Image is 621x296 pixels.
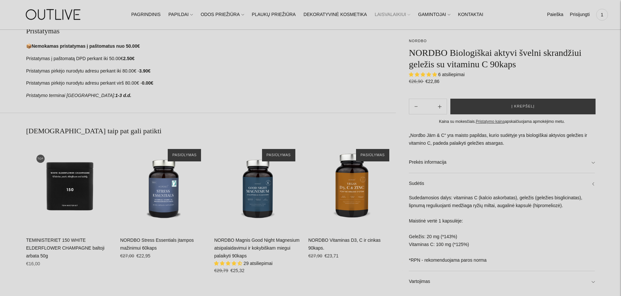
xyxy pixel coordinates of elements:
[26,238,104,258] a: TEMINISTERIET 150 WHITE ELDERFLOWER CHAMPAGNE baltoji arbata 50g
[511,103,535,110] span: Į krepšelį
[409,118,595,125] div: Kaina su mokesčiais. apskaičiuojama apmokėjimo metu.
[598,10,607,19] span: 1
[142,80,153,86] strong: 0.00€
[308,238,380,251] a: NORDBO Vitaminas D3, C ir cinkas 90kaps.
[136,253,150,258] span: €22,95
[409,194,595,271] div: Sudedamosios dalys: vitaminas C (kalcio askorbatas), geležis (geležies bisglicinatas), lipnumą re...
[438,72,465,77] span: 6 atsiliepimai
[26,26,396,36] h2: Pristatymas
[131,8,161,22] a: PAGRINDINIS
[409,47,595,70] h1: NORDBO Biologiškai aktyvi švelni skrandžiui geležis su vitaminu C 90kaps
[26,126,396,136] h2: [DEMOGRAPHIC_DATA] taip pat gali patikti
[433,99,447,114] button: Subtract product quantity
[168,8,193,22] a: PAPILDAI
[409,173,595,194] a: Sudėtis
[26,93,115,98] em: Pristatymo terminai [GEOGRAPHIC_DATA]:
[26,261,40,266] span: €16,00
[26,142,114,230] a: TEMINISTERIET 150 WHITE ELDERFLOWER CHAMPAGNE baltoji arbata 50g
[230,268,244,273] span: €25,32
[409,39,427,43] a: NORDBO
[409,72,438,77] span: 5.00 stars
[308,253,322,258] s: €27,90
[547,8,563,22] a: Paieška
[26,42,396,50] p: 📦
[409,271,595,292] a: Vartojimas
[123,56,134,61] strong: 2.50€
[596,8,608,22] a: 1
[13,3,95,26] img: OUTLIVE
[32,43,140,49] strong: Nemokamas pristatymas į paštomatus nuo 50.00€
[375,8,410,22] a: LAISVALAIKIUI
[120,238,194,251] a: NORDBO Stress Essentials įtampos mažinimui 60kaps
[325,253,339,258] span: €23,71
[409,99,423,114] button: Add product quantity
[120,142,208,230] a: NORDBO Stress Essentials įtampos mažinimui 60kaps
[458,8,483,22] a: KONTAKTAI
[303,8,367,22] a: DEKORATYVINĖ KOSMETIKA
[426,79,440,84] span: €22,86
[214,268,228,273] s: €29,79
[243,261,272,266] span: 29 atsiliepimai
[139,68,150,74] strong: 3.90€
[423,102,433,111] input: Product quantity
[418,8,450,22] a: GAMINTOJAI
[308,142,396,230] a: NORDBO Vitaminas D3, C ir cinkas 90kaps.
[409,79,424,84] s: €26,90
[409,152,595,173] a: Prekės informacija
[26,55,396,63] p: Pristatymas į paštomatą DPD perkant iki 50.00€
[214,142,302,230] a: NORDBO Magnis Good Night Magnesium atsipalaidavimui ir kokybiškam miegui palaikyti 90kaps
[26,67,396,75] p: Pristatymas pirkėjo nurodytu adresu perkant iki 80.00€ -
[214,238,299,258] a: NORDBO Magnis Good Night Magnesium atsipalaidavimui ir kokybiškam miegui palaikyti 90kaps
[409,131,595,147] p: „Nordbo Järn & C“ yra maisto papildas, kurio sudėtyje yra biologiškai aktyvios geležies ir vitami...
[252,8,296,22] a: PLAUKŲ PRIEŽIŪRA
[120,253,134,258] s: €27,00
[570,8,590,22] a: Prisijungti
[26,79,396,87] p: Pristatymas pirkėjo nurodytu adresu perkant virš 80.00€ -
[450,99,596,114] button: Į krepšelį
[476,119,505,124] a: Pristatymo kaina
[201,8,244,22] a: ODOS PRIEŽIŪRA
[115,93,131,98] strong: 1-3 d.d.
[214,261,243,266] span: 4.69 stars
